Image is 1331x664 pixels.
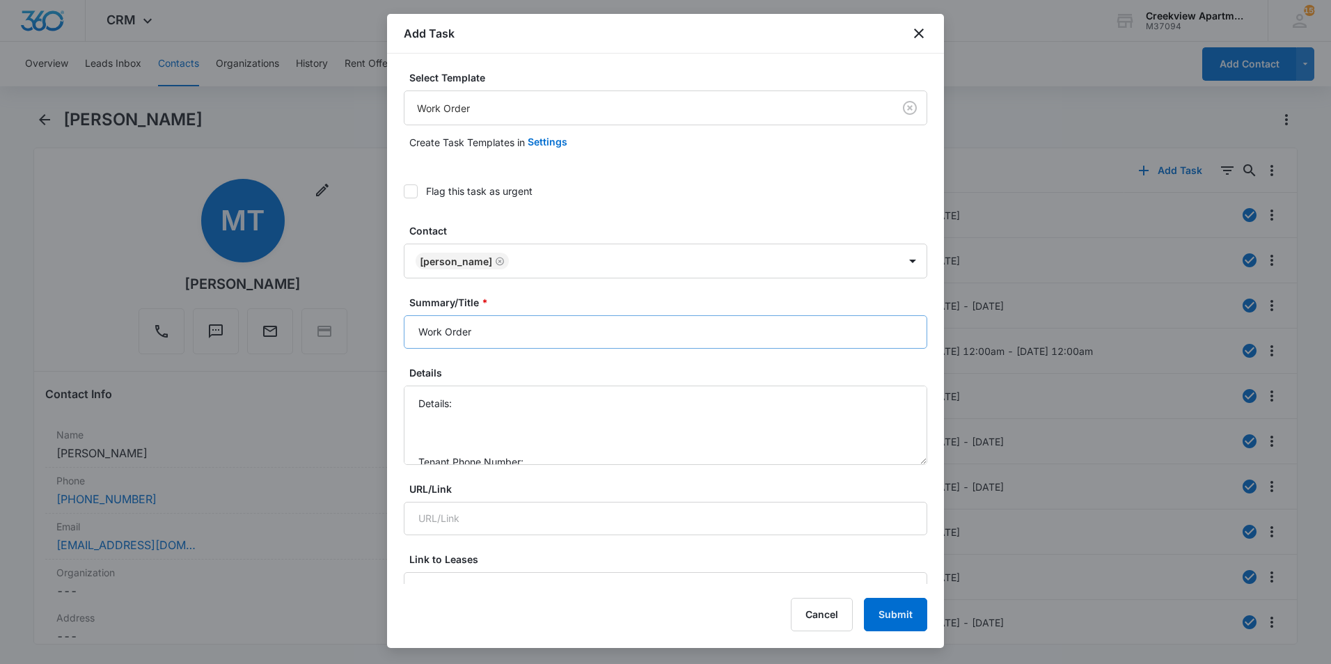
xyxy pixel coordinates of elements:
[409,223,933,238] label: Contact
[864,598,927,631] button: Submit
[404,25,455,42] h1: Add Task
[409,552,933,567] label: Link to Leases
[420,255,492,267] div: [PERSON_NAME]
[426,184,533,198] div: Flag this task as urgent
[899,97,921,119] button: Clear
[791,598,853,631] button: Cancel
[404,386,927,465] textarea: Details: Tenant Phone Number: Call Before:
[409,135,525,150] p: Create Task Templates in
[404,315,927,349] input: Summary/Title
[409,70,933,85] label: Select Template
[409,482,933,496] label: URL/Link
[409,365,933,380] label: Details
[911,25,927,42] button: close
[528,125,567,159] button: Settings
[404,502,927,535] input: URL/Link
[409,295,933,310] label: Summary/Title
[492,256,505,266] div: Remove Marilyn Tilton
